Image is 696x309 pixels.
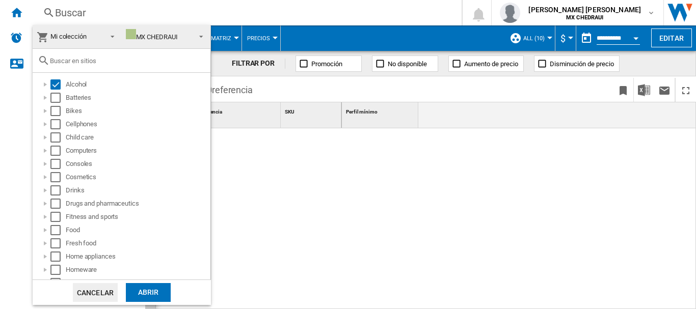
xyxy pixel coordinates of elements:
div: Bikes [66,106,209,116]
div: MX CHEDRAUI [126,33,178,41]
div: Computers [66,146,209,156]
md-checkbox: Select [50,79,66,90]
div: Child care [66,132,209,143]
md-checkbox: Select [50,119,66,129]
md-checkbox: Select [50,251,66,262]
div: Cellphones [66,119,209,129]
button: Cancelar [73,283,118,302]
div: Batteries [66,93,209,103]
md-checkbox: Select [50,146,66,156]
div: Food [66,225,209,235]
div: Household [66,278,209,288]
span: Mi colección [50,33,87,40]
md-checkbox: Select [50,238,66,248]
div: Homeware [66,265,209,275]
div: Cosmetics [66,172,209,182]
md-checkbox: Select [50,132,66,143]
input: Buscar en sitios [50,57,205,65]
div: Fresh food [66,238,209,248]
md-checkbox: Select [50,199,66,209]
div: Alcohol [66,79,209,90]
md-checkbox: Select [50,93,66,103]
md-checkbox: Select [50,172,66,182]
md-checkbox: Select [50,185,66,195]
div: Drinks [66,185,209,195]
div: Home appliances [66,251,209,262]
div: Fitness and sports [66,212,209,222]
md-checkbox: Select [50,225,66,235]
md-checkbox: Select [50,212,66,222]
md-checkbox: Select [50,106,66,116]
md-checkbox: Select [50,265,66,275]
div: Drugs and pharmaceutics [66,199,209,209]
div: Abrir [126,283,171,302]
md-checkbox: Select [50,278,66,288]
div: Consoles [66,159,209,169]
md-checkbox: Select [50,159,66,169]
